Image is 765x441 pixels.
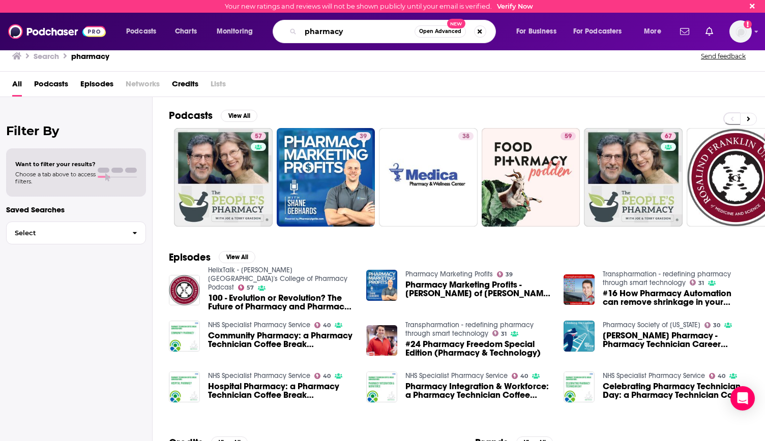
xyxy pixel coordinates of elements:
span: Charts [175,24,197,39]
a: Episodes [80,76,113,97]
span: Networks [126,76,160,97]
div: Your new ratings and reviews will not be shown publicly until your email is verified. [225,3,533,10]
button: open menu [567,23,637,40]
span: Select [7,230,124,236]
a: 38 [379,128,478,227]
a: #24 Pharmacy Freedom Special Edition (Pharmacy & Technology) [405,340,551,357]
a: Transpharmation - redefining pharmacy through smart technology [405,321,534,338]
button: Select [6,222,146,244]
h2: Filter By [6,123,146,138]
a: Hospital Pharmacy: a Pharmacy Technician Coffee Break Conversation [169,371,200,402]
span: Open Advanced [419,29,461,34]
img: Celebrating Pharmacy Technician Day: a Pharmacy Technician Coffee Break Conversation [564,371,595,402]
a: Verify Now [497,3,533,10]
a: All [12,76,22,97]
a: 31 [492,330,507,336]
a: NHS Specialist Pharmacy Service [208,321,310,329]
h2: Episodes [169,251,211,264]
span: 40 [323,323,331,328]
a: 57 [238,285,254,291]
button: open menu [637,23,674,40]
svg: Email not verified [744,20,752,28]
a: Show notifications dropdown [701,23,717,40]
h3: pharmacy [71,51,109,61]
span: Pharmacy Marketing Profits - [PERSON_NAME] of [PERSON_NAME] [PERSON_NAME] Pharmacy [405,280,551,298]
a: 39 [497,271,513,277]
span: New [447,19,465,28]
span: More [644,24,661,39]
a: Pharmacy Society of Wisconsin [603,321,700,329]
span: Podcasts [126,24,156,39]
a: Community Pharmacy: a Pharmacy Technician Coffee Break Conversation [169,321,200,352]
a: 100 - Evolution or Revolution? The Future of Pharmacy and Pharmacy Education [208,294,354,311]
span: 40 [520,374,528,379]
a: Podcasts [34,76,68,97]
h3: Search [34,51,59,61]
input: Search podcasts, credits, & more... [301,23,415,40]
span: 39 [360,132,367,142]
span: [PERSON_NAME] Pharmacy - Pharmacy Technician Career Ladder Podcast Series [603,331,749,349]
a: 59 [482,128,580,227]
a: 39 [356,132,371,140]
span: 39 [506,272,513,277]
img: Podchaser - Follow, Share and Rate Podcasts [8,22,106,41]
a: Transpharmation - redefining pharmacy through smart technology [603,270,731,287]
a: Show notifications dropdown [676,23,693,40]
a: Streu's Pharmacy - Pharmacy Technician Career Ladder Podcast Series [564,321,595,352]
a: NHS Specialist Pharmacy Service [405,371,508,380]
a: 39 [277,128,375,227]
a: NHS Specialist Pharmacy Service [603,371,705,380]
a: #24 Pharmacy Freedom Special Edition (Pharmacy & Technology) [366,325,397,356]
a: 31 [690,279,704,286]
span: For Business [516,24,556,39]
span: Community Pharmacy: a Pharmacy Technician Coffee Break Conversation [208,331,354,349]
span: 31 [501,332,507,336]
a: 67 [661,132,676,140]
span: For Podcasters [573,24,622,39]
span: 59 [565,132,572,142]
span: 30 [713,323,720,328]
a: PodcastsView All [169,109,257,122]
button: open menu [509,23,569,40]
span: 57 [255,132,262,142]
a: Celebrating Pharmacy Technician Day: a Pharmacy Technician Coffee Break Conversation [603,382,749,399]
span: 40 [718,374,725,379]
a: HelixTalk - Rosalind Franklin University's College of Pharmacy Podcast [208,266,347,292]
img: #16 How Pharmacy Automation can remove shrinkage in your pharmacy? (Pharmacy & Technology) [564,274,595,305]
span: Choose a tab above to access filters. [15,171,96,185]
a: Credits [172,76,198,97]
img: 100 - Evolution or Revolution? The Future of Pharmacy and Pharmacy Education [169,275,200,306]
button: Show profile menu [729,20,752,43]
button: open menu [210,23,266,40]
div: Search podcasts, credits, & more... [282,20,506,43]
span: 31 [698,281,704,286]
a: 40 [709,373,726,379]
a: 30 [704,322,721,328]
a: 59 [561,132,576,140]
span: Logged in as bria.marlowe [729,20,752,43]
a: Pharmacy Integration & Workforce: a Pharmacy Technician Coffee Break Conversation [366,371,397,402]
a: 67 [584,128,683,227]
a: NHS Specialist Pharmacy Service [208,371,310,380]
a: #16 How Pharmacy Automation can remove shrinkage in your pharmacy? (Pharmacy & Technology) [603,289,749,306]
p: Saved Searches [6,205,146,214]
a: Pharmacy Marketing Profits [405,270,493,278]
button: Open AdvancedNew [415,25,466,38]
span: Monitoring [217,24,253,39]
a: 40 [314,373,331,379]
span: Lists [211,76,226,97]
img: User Profile [729,20,752,43]
a: Hospital Pharmacy: a Pharmacy Technician Coffee Break Conversation [208,382,354,399]
img: Pharmacy Marketing Profits - Tom Teasley of Hubbard Young Pharmacy [366,270,397,301]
